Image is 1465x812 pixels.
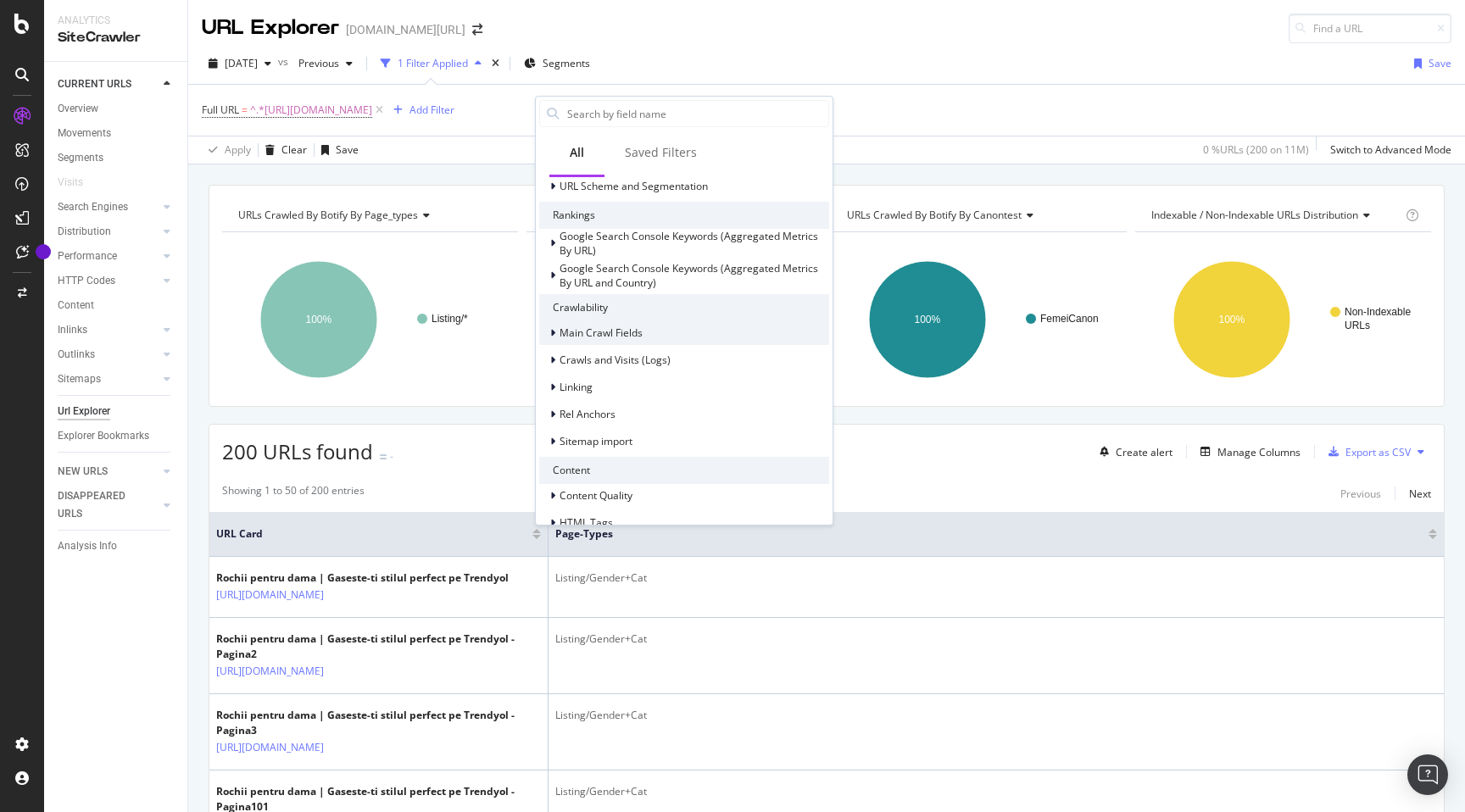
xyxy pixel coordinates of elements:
[58,198,159,216] a: Search Engines
[1323,136,1451,164] button: Switch to Advanced Mode
[539,294,829,321] div: Crawlability
[1040,313,1099,325] text: FemeiCanon
[1340,487,1381,501] div: Previous
[58,14,174,28] div: Analytics
[555,526,1403,542] span: Page-Types
[560,353,671,367] span: Crawls and Visits (Logs)
[1330,142,1451,157] div: Switch to Advanced Mode
[915,314,941,325] text: 100%
[1151,208,1358,222] span: Indexable / Non-Indexable URLs distribution
[560,261,818,290] span: Google Search Console Keywords (Aggregated Metrics By URL and Country)
[225,142,251,157] div: Apply
[847,208,1022,222] span: URLs Crawled By Botify By canontest
[1116,445,1173,459] div: Create alert
[58,537,117,555] div: Analysis Info
[409,103,454,117] div: Add Filter
[222,246,518,393] div: A chart.
[555,708,1437,723] div: Listing/Gender+Cat
[58,247,117,265] div: Performance
[1217,445,1301,459] div: Manage Columns
[292,56,339,70] span: Previous
[560,407,616,421] span: Rel Anchors
[216,587,324,603] a: [URL][DOMAIN_NAME]
[390,449,393,464] div: -
[58,537,175,555] a: Analysis Info
[58,100,98,118] div: Overview
[1340,483,1381,503] button: Previous
[58,487,159,523] a: DISAPPEARED URLS
[560,434,632,448] span: Sitemap import
[560,488,632,503] span: Content Quality
[1429,56,1451,70] div: Save
[488,55,503,72] div: times
[831,246,1127,393] svg: A chart.
[222,483,365,503] div: Showing 1 to 50 of 200 entries
[222,437,373,465] span: 200 URLs found
[565,101,828,126] input: Search by field name
[1148,202,1402,229] h4: Indexable / Non-Indexable URLs Distribution
[570,144,584,161] div: All
[58,346,159,364] a: Outlinks
[242,103,248,117] span: =
[1409,487,1431,501] div: Next
[58,346,95,364] div: Outlinks
[560,325,643,340] span: Main Crawl Fields
[58,174,100,192] a: Visits
[235,202,503,229] h4: URLs Crawled By Botify By page_types
[432,313,468,325] text: Listing/*
[346,21,465,38] div: [DOMAIN_NAME][URL]
[1135,246,1431,393] svg: A chart.
[1407,754,1448,795] div: Open Intercom Messenger
[58,403,175,420] a: Url Explorer
[58,28,174,47] div: SiteCrawler
[398,56,468,70] div: 1 Filter Applied
[58,487,143,523] div: DISAPPEARED URLS
[555,784,1437,799] div: Listing/Gender+Cat
[844,202,1111,229] h4: URLs Crawled By Botify By canontest
[58,427,149,445] div: Explorer Bookmarks
[560,380,593,394] span: Linking
[58,463,108,481] div: NEW URLS
[560,229,818,258] span: Google Search Console Keywords (Aggregated Metrics By URL)
[216,663,324,680] a: [URL][DOMAIN_NAME]
[1345,445,1411,459] div: Export as CSV
[539,202,829,229] div: Rankings
[292,50,359,77] button: Previous
[58,403,110,420] div: Url Explorer
[216,739,324,756] a: [URL][DOMAIN_NAME]
[315,136,359,164] button: Save
[281,142,307,157] div: Clear
[202,14,339,42] div: URL Explorer
[336,142,359,157] div: Save
[58,370,159,388] a: Sitemaps
[58,272,115,290] div: HTTP Codes
[1345,320,1370,331] text: URLs
[278,54,292,69] span: vs
[202,136,251,164] button: Apply
[238,208,418,222] span: URLs Crawled By Botify By page_types
[472,24,482,36] div: arrow-right-arrow-left
[526,246,822,393] svg: A chart.
[58,100,175,118] a: Overview
[306,314,332,325] text: 100%
[58,174,83,192] div: Visits
[380,454,387,459] img: Equal
[555,631,1437,647] div: Listing/Gender+Cat
[555,570,1437,586] div: Listing/Gender+Cat
[560,179,708,193] span: URL Scheme and Segmentation
[1322,438,1411,465] button: Export as CSV
[387,100,454,120] button: Add Filter
[58,427,175,445] a: Explorer Bookmarks
[58,463,159,481] a: NEW URLS
[58,125,175,142] a: Movements
[1093,438,1173,465] button: Create alert
[58,297,175,314] a: Content
[58,223,111,241] div: Distribution
[58,370,101,388] div: Sitemaps
[36,244,51,259] div: Tooltip anchor
[250,98,372,122] span: ^.*[URL][DOMAIN_NAME]
[58,75,131,93] div: CURRENT URLS
[1194,442,1301,462] button: Manage Columns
